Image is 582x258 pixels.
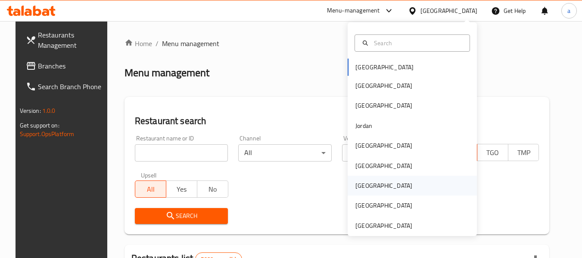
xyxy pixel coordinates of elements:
div: [GEOGRAPHIC_DATA] [355,221,412,230]
button: TMP [508,144,539,161]
li: / [156,38,159,49]
a: Support.OpsPlatform [20,128,75,140]
button: Yes [166,180,197,198]
button: Search [135,208,228,224]
span: Search [142,211,221,221]
div: [GEOGRAPHIC_DATA] [355,161,412,171]
span: TMP [512,146,536,159]
button: TGO [477,144,508,161]
div: [GEOGRAPHIC_DATA] [355,101,412,110]
div: Jordan [355,121,372,131]
span: a [567,6,570,16]
a: Restaurants Management [19,25,113,56]
div: [GEOGRAPHIC_DATA] [355,201,412,210]
button: No [197,180,228,198]
span: Menu management [162,38,219,49]
button: All [135,180,166,198]
a: Home [124,38,152,49]
h2: Restaurant search [135,115,539,127]
span: Search Branch Phone [38,81,106,92]
div: [GEOGRAPHIC_DATA] [355,81,412,90]
span: Yes [170,183,194,196]
label: Upsell [141,172,157,178]
span: Version: [20,105,41,116]
span: Branches [38,61,106,71]
a: Search Branch Phone [19,76,113,97]
input: Search [370,38,464,48]
span: 1.0.0 [42,105,56,116]
div: [GEOGRAPHIC_DATA] [355,141,412,150]
div: All [238,144,332,162]
span: TGO [481,146,505,159]
span: Restaurants Management [38,30,106,50]
div: [GEOGRAPHIC_DATA] [420,6,477,16]
div: Menu-management [327,6,380,16]
span: All [139,183,163,196]
div: [GEOGRAPHIC_DATA] [355,181,412,190]
h2: Menu management [124,66,209,80]
nav: breadcrumb [124,38,550,49]
span: Get support on: [20,120,59,131]
div: All [342,144,436,162]
input: Search for restaurant name or ID.. [135,144,228,162]
a: Branches [19,56,113,76]
span: No [201,183,225,196]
